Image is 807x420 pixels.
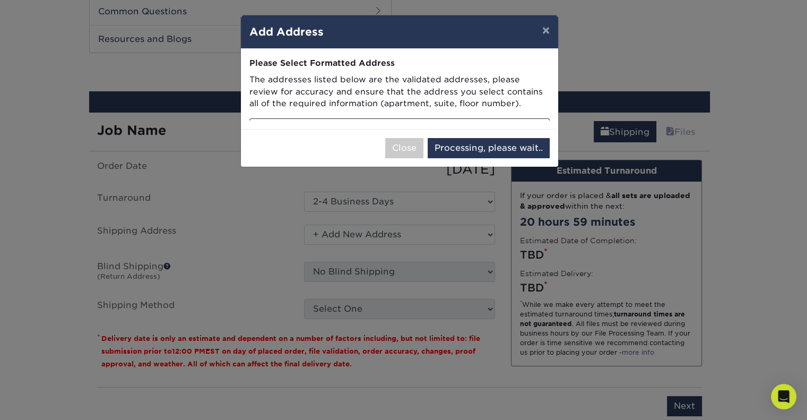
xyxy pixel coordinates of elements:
div: Please Select Formatted Address [249,57,550,70]
h4: Add Address [249,24,550,40]
div: Open Intercom Messenger [771,384,796,409]
button: Processing, please wait.. [428,138,550,158]
button: Close [385,138,423,158]
div: [STREET_ADDRESS] [GEOGRAPHIC_DATA], IN 46221-4041 US - Residential [249,118,550,213]
button: × [534,15,558,45]
p: The addresses listed below are the validated addresses, please review for accuracy and ensure tha... [249,74,550,110]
